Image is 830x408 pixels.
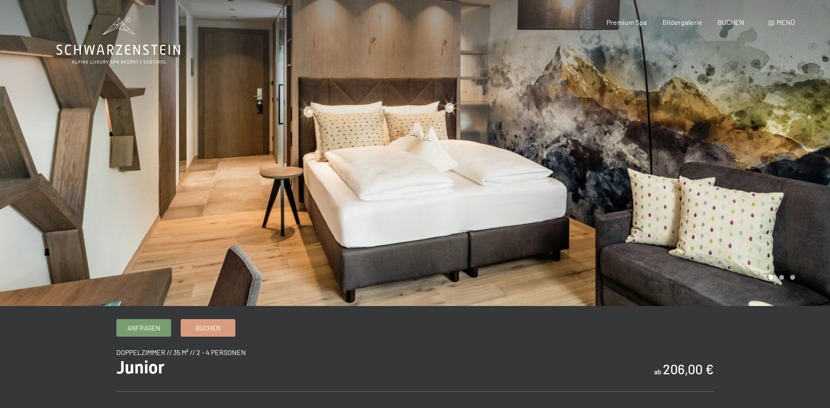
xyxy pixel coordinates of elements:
a: Anfragen [117,320,171,336]
b: 206,00 € [663,361,714,377]
a: Bildergalerie [662,18,702,26]
a: BUCHEN [718,18,744,26]
span: Buchen [196,324,221,333]
a: Premium Spa [606,18,647,26]
a: Buchen [181,320,235,336]
span: Anfragen [127,324,160,333]
span: Junior [116,357,165,378]
span: Doppelzimmer // 35 m² // 2 - 4 Personen [116,348,246,356]
span: ab [654,367,662,376]
span: Menü [777,18,795,26]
